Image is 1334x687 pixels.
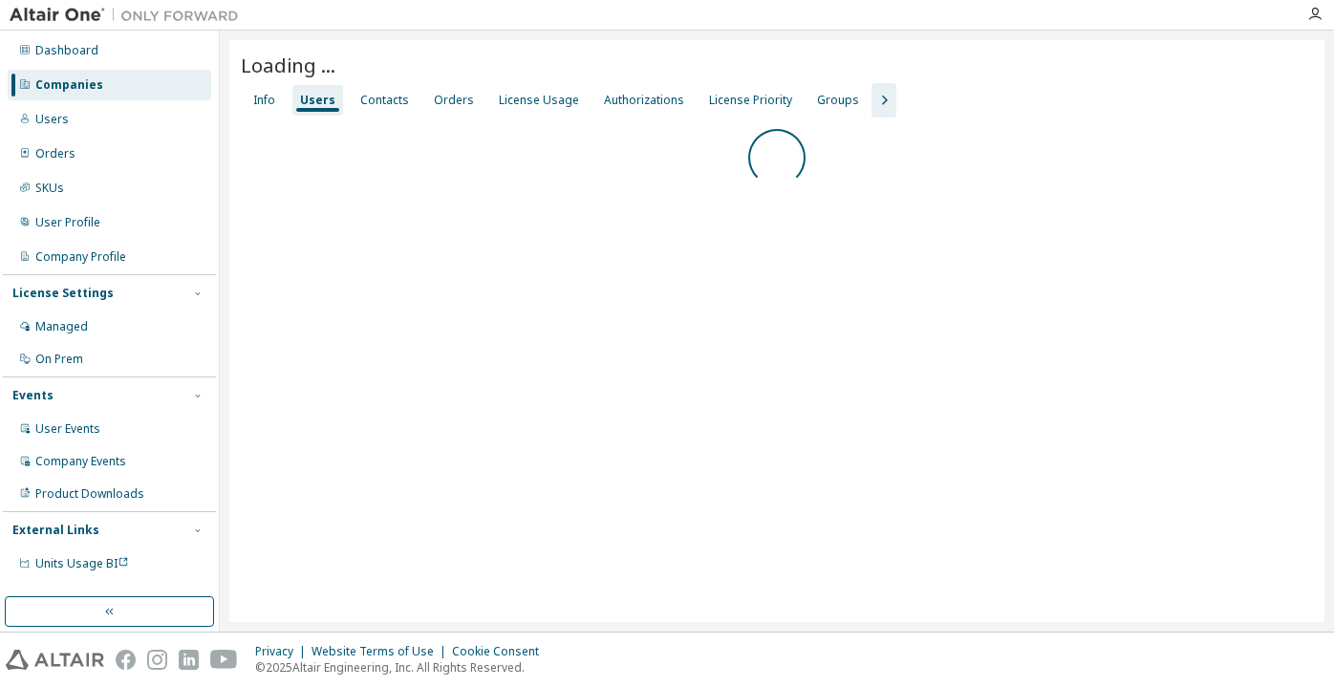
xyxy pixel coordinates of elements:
div: Contacts [360,93,409,108]
div: License Priority [709,93,792,108]
div: Users [35,112,69,127]
span: Units Usage BI [35,555,129,571]
div: Companies [35,77,103,93]
div: License Usage [499,93,579,108]
div: Orders [434,93,474,108]
div: Authorizations [604,93,684,108]
div: Info [253,93,275,108]
img: altair_logo.svg [6,650,104,670]
div: Website Terms of Use [312,644,452,659]
div: Groups [817,93,859,108]
div: Users [300,93,335,108]
img: linkedin.svg [179,650,199,670]
div: Orders [35,146,75,161]
img: Altair One [10,6,248,25]
p: © 2025 Altair Engineering, Inc. All Rights Reserved. [255,659,550,676]
div: Managed [35,319,88,334]
div: Company Events [35,454,126,469]
div: License Settings [12,286,114,301]
span: Loading ... [241,52,335,78]
div: On Prem [35,352,83,367]
div: External Links [12,523,99,538]
img: facebook.svg [116,650,136,670]
img: instagram.svg [147,650,167,670]
div: Dashboard [35,43,98,58]
div: Product Downloads [35,486,144,502]
div: Events [12,388,54,403]
div: Cookie Consent [452,644,550,659]
div: User Events [35,421,100,437]
div: Privacy [255,644,312,659]
div: SKUs [35,181,64,196]
div: User Profile [35,215,100,230]
div: Company Profile [35,249,126,265]
img: youtube.svg [210,650,238,670]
